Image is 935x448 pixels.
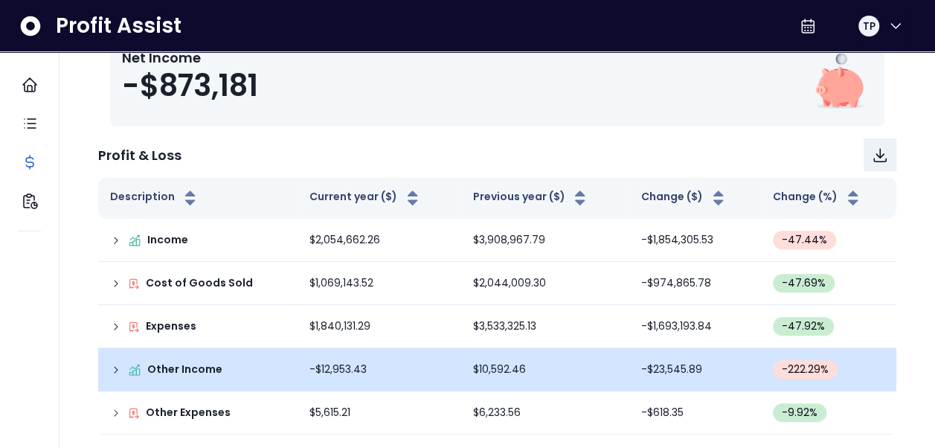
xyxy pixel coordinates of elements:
td: $1,840,131.29 [298,305,460,348]
p: Other Income [147,362,222,377]
p: Profit & Loss [98,145,181,165]
td: $10,592.46 [460,348,629,391]
td: $2,054,662.26 [298,219,460,262]
td: -$23,545.89 [629,348,761,391]
td: -$974,865.78 [629,262,761,305]
button: Download [864,138,896,171]
td: -$1,854,305.53 [629,219,761,262]
td: $1,069,143.52 [298,262,460,305]
td: -$1,693,193.84 [629,305,761,348]
td: $3,533,325.13 [460,305,629,348]
span: TP [862,19,875,33]
td: -$12,953.43 [298,348,460,391]
button: Description [110,189,199,207]
span: -$873,181 [122,68,258,103]
span: -222.29 % [782,362,829,377]
span: -47.69 % [782,275,826,291]
td: $2,044,009.30 [460,262,629,305]
td: $5,615.21 [298,391,460,435]
p: Cost of Goods Sold [146,275,253,291]
td: $3,908,967.79 [460,219,629,262]
span: -47.92 % [782,319,825,334]
img: Net Income [806,48,873,115]
span: -9.92 % [782,405,817,420]
span: Profit Assist [56,13,181,39]
td: $6,233.56 [460,391,629,435]
button: Current year ($) [309,189,422,207]
button: Change (%) [773,189,862,207]
span: -47.44 % [782,232,827,248]
p: Net Income [122,48,258,68]
p: Expenses [146,319,196,334]
p: Income [147,232,188,248]
td: -$618.35 [629,391,761,435]
button: Previous year ($) [472,189,589,207]
p: Other Expenses [146,405,231,420]
button: Change ($) [641,189,727,207]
